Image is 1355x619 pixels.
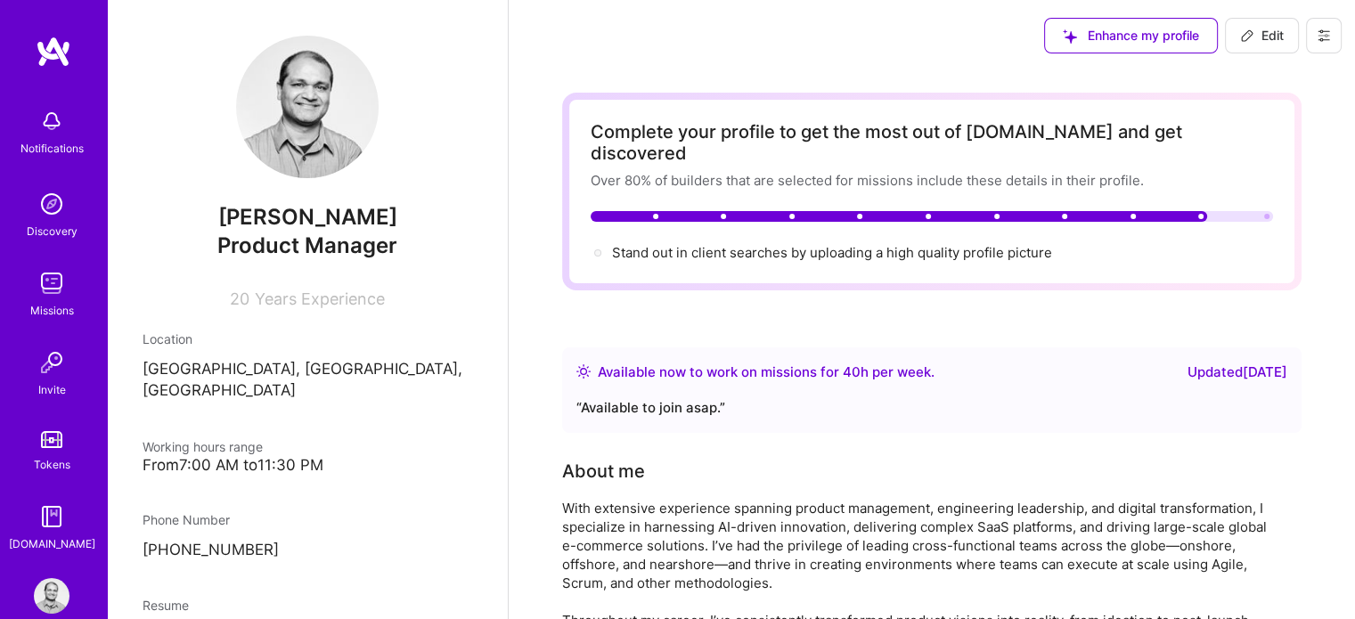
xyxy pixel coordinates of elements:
[34,499,69,534] img: guide book
[843,363,861,380] span: 40
[27,222,78,240] div: Discovery
[20,139,84,158] div: Notifications
[143,359,472,402] p: [GEOGRAPHIC_DATA], [GEOGRAPHIC_DATA], [GEOGRAPHIC_DATA]
[41,431,62,448] img: tokens
[1188,362,1287,383] div: Updated [DATE]
[34,103,69,139] img: bell
[29,578,74,614] a: User Avatar
[562,458,645,485] div: About me
[143,330,472,348] div: Location
[30,301,74,320] div: Missions
[38,380,66,399] div: Invite
[34,345,69,380] img: Invite
[598,362,935,383] div: Available now to work on missions for h per week .
[143,540,472,561] p: [PHONE_NUMBER]
[576,397,1287,419] div: “ Available to join asap. ”
[143,439,263,454] span: Working hours range
[1225,18,1299,53] button: Edit
[34,186,69,222] img: discovery
[9,534,95,553] div: [DOMAIN_NAME]
[34,455,70,474] div: Tokens
[1063,29,1077,44] i: icon SuggestedTeams
[230,289,249,308] span: 20
[143,204,472,231] span: [PERSON_NAME]
[236,36,379,178] img: User Avatar
[34,265,69,301] img: teamwork
[255,289,385,308] span: Years Experience
[612,243,1052,262] div: Stand out in client searches by uploading a high quality profile picture
[36,36,71,68] img: logo
[1044,18,1218,53] button: Enhance my profile
[591,171,1273,190] div: Over 80% of builders that are selected for missions include these details in their profile.
[143,598,189,613] span: Resume
[217,232,397,258] span: Product Manager
[143,512,230,527] span: Phone Number
[143,456,472,475] div: From 7:00 AM to 11:30 PM
[34,578,69,614] img: User Avatar
[591,121,1273,164] div: Complete your profile to get the most out of [DOMAIN_NAME] and get discovered
[1063,27,1199,45] span: Enhance my profile
[576,364,591,379] img: Availability
[1240,27,1284,45] span: Edit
